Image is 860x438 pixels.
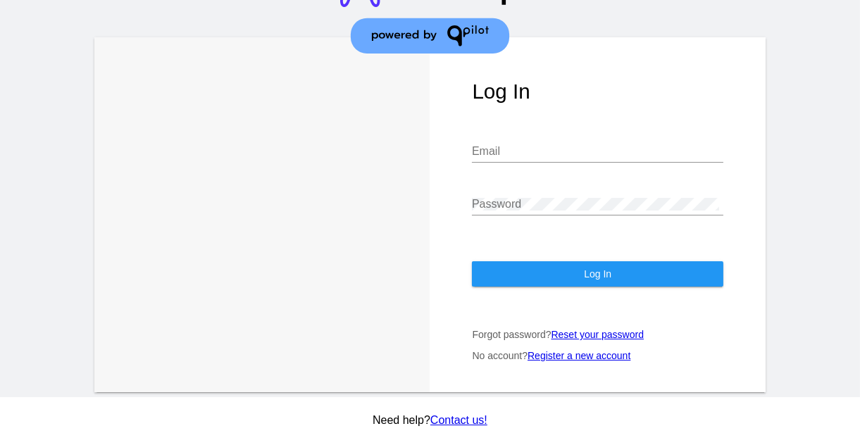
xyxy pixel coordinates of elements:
h1: Log In [472,80,723,104]
a: Register a new account [528,350,630,361]
input: Email [472,145,723,158]
p: Forgot password? [472,329,723,340]
span: Log In [584,268,611,280]
p: Need help? [92,414,768,427]
a: Reset your password [551,329,644,340]
p: No account? [472,350,723,361]
button: Log In [472,261,723,287]
a: Contact us! [430,414,487,426]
